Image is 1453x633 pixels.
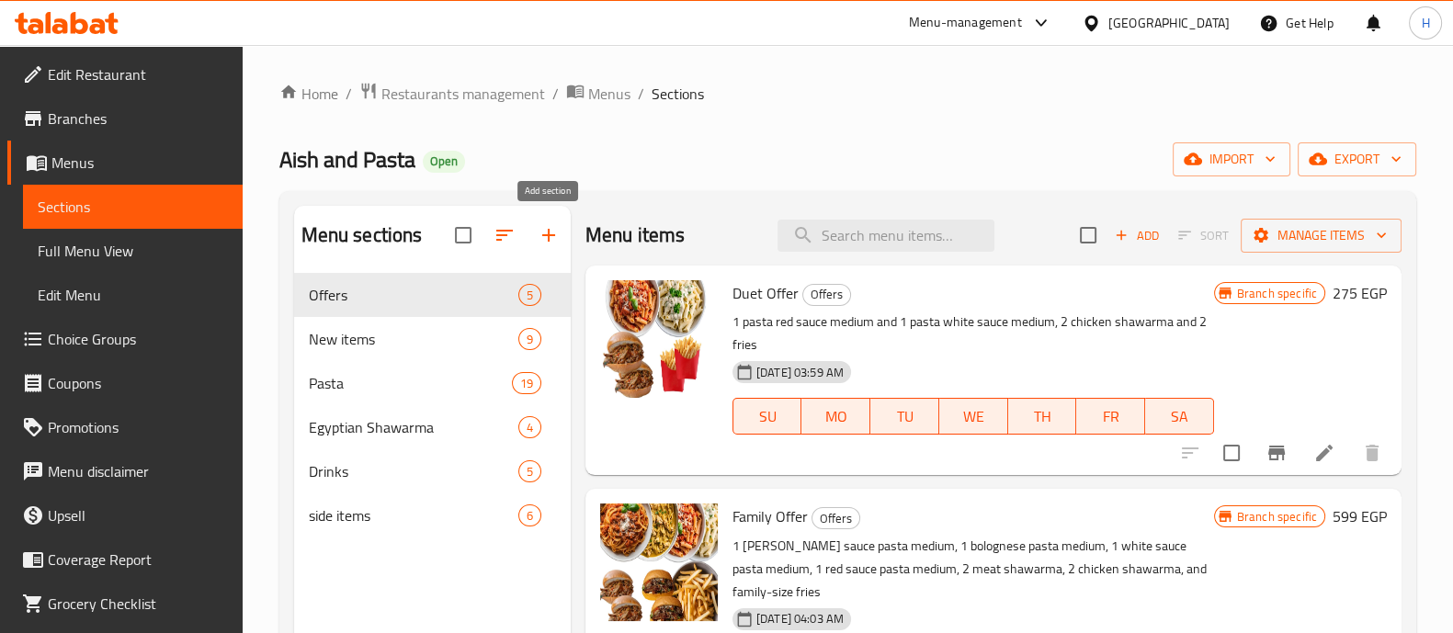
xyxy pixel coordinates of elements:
[1152,403,1207,430] span: SA
[732,279,799,307] span: Duet Offer
[7,141,243,185] a: Menus
[802,284,851,306] div: Offers
[512,372,541,394] div: items
[1084,403,1138,430] span: FR
[38,240,228,262] span: Full Menu View
[566,82,630,106] a: Menus
[38,284,228,306] span: Edit Menu
[7,493,243,537] a: Upsell
[518,284,541,306] div: items
[7,317,243,361] a: Choice Groups
[309,416,518,438] div: Egyptian Shawarma
[309,328,518,350] span: New items
[812,507,860,529] div: Offers
[294,266,571,545] nav: Menu sections
[600,503,718,621] img: Family Offer
[48,504,228,526] span: Upsell
[519,463,540,480] span: 5
[346,83,352,105] li: /
[1254,431,1299,475] button: Branch-specific-item
[519,287,540,304] span: 5
[51,152,228,174] span: Menus
[1076,398,1145,435] button: FR
[638,83,644,105] li: /
[812,508,859,529] span: Offers
[444,216,482,254] span: Select all sections
[1145,398,1214,435] button: SA
[23,229,243,273] a: Full Menu View
[294,361,571,405] div: Pasta19
[48,328,228,350] span: Choice Groups
[518,416,541,438] div: items
[1069,216,1107,254] span: Select section
[749,364,851,381] span: [DATE] 03:59 AM
[801,398,870,435] button: MO
[48,548,228,571] span: Coverage Report
[518,460,541,482] div: items
[294,273,571,317] div: Offers5
[1166,221,1241,250] span: Select section first
[309,460,518,482] span: Drinks
[294,405,571,449] div: Egyptian Shawarma4
[1107,221,1166,250] span: Add item
[48,416,228,438] span: Promotions
[741,403,795,430] span: SU
[803,284,850,305] span: Offers
[48,372,228,394] span: Coupons
[1107,221,1166,250] button: Add
[1421,13,1429,33] span: H
[294,493,571,537] div: side items6
[1298,142,1416,176] button: export
[48,63,228,85] span: Edit Restaurant
[1008,398,1077,435] button: TH
[870,398,939,435] button: TU
[939,398,1008,435] button: WE
[309,284,518,306] div: Offers
[7,537,243,582] a: Coverage Report
[652,83,704,105] span: Sections
[1350,431,1394,475] button: delete
[48,460,228,482] span: Menu disclaimer
[309,372,512,394] div: Pasta
[585,221,686,249] h2: Menu items
[732,503,808,530] span: Family Offer
[732,398,802,435] button: SU
[809,403,863,430] span: MO
[878,403,932,430] span: TU
[309,504,518,526] span: side items
[7,582,243,626] a: Grocery Checklist
[552,83,559,105] li: /
[7,449,243,493] a: Menu disclaimer
[519,507,540,525] span: 6
[1241,219,1402,253] button: Manage items
[279,83,338,105] a: Home
[301,221,423,249] h2: Menu sections
[600,280,718,398] img: Duet Offer
[588,83,630,105] span: Menus
[1112,225,1162,246] span: Add
[48,593,228,615] span: Grocery Checklist
[359,82,545,106] a: Restaurants management
[1312,148,1402,171] span: export
[1333,280,1387,306] h6: 275 EGP
[1230,285,1324,302] span: Branch specific
[778,220,994,252] input: search
[7,361,243,405] a: Coupons
[23,273,243,317] a: Edit Menu
[294,317,571,361] div: New items9
[749,610,851,627] span: [DATE] 04:03 AM
[1333,503,1387,529] h6: 599 EGP
[909,12,1022,34] div: Menu-management
[279,82,1416,106] nav: breadcrumb
[947,403,1001,430] span: WE
[518,504,541,526] div: items
[1212,434,1251,472] span: Select to update
[732,311,1214,356] p: 1 pasta red sauce medium and 1 pasta white sauce medium, 2 chicken shawarma and 2 fries
[519,419,540,436] span: 4
[279,139,415,180] span: Aish and Pasta
[1255,224,1387,247] span: Manage items
[482,213,527,257] span: Sort sections
[423,151,465,173] div: Open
